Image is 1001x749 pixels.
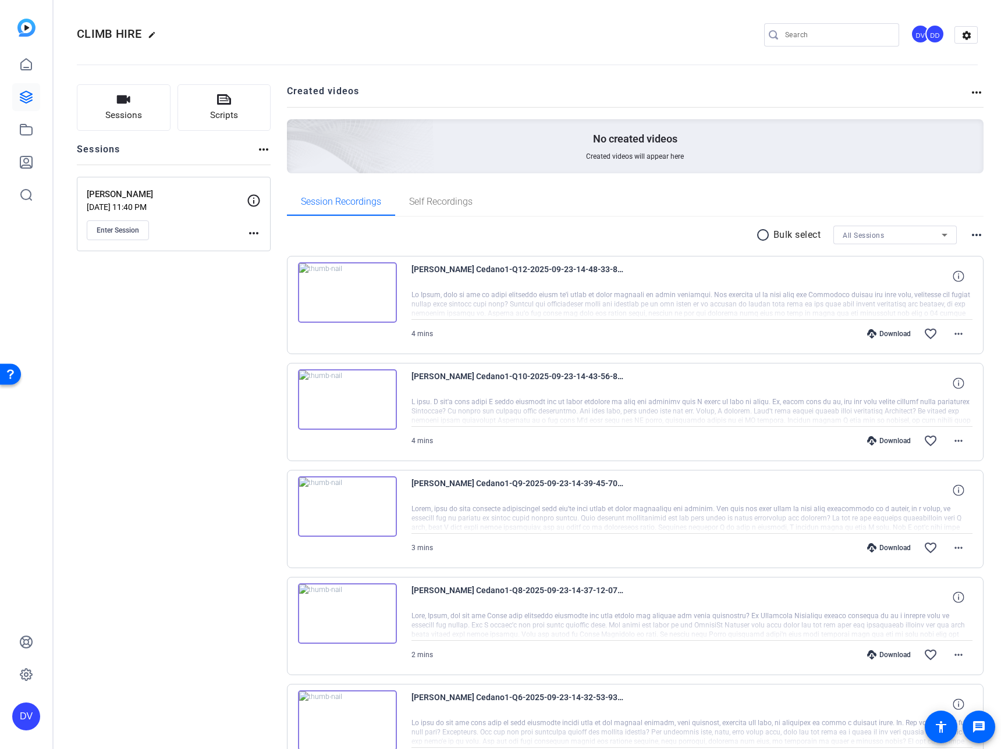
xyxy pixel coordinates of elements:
div: Download [861,543,917,552]
p: Bulk select [773,228,821,242]
div: DV [12,702,40,730]
ngx-avatar: David Vogel [911,24,931,45]
mat-icon: settings [955,27,978,44]
span: [PERSON_NAME] Cedano1-Q9-2025-09-23-14-39-45-707-0 [411,476,627,504]
mat-icon: more_horiz [952,648,965,662]
ngx-avatar: dave delk [925,24,946,45]
mat-icon: radio_button_unchecked [756,228,773,242]
mat-icon: favorite_border [924,648,938,662]
img: thumb-nail [298,476,397,537]
img: thumb-nail [298,262,397,323]
span: 4 mins [411,437,433,445]
span: 2 mins [411,651,433,659]
span: [PERSON_NAME] Cedano1-Q8-2025-09-23-14-37-12-075-0 [411,583,627,611]
mat-icon: favorite_border [924,434,938,448]
p: No created videos [593,132,677,146]
span: Scripts [210,109,238,122]
div: DV [911,24,930,44]
mat-icon: more_horiz [952,541,965,555]
p: [PERSON_NAME] [87,188,247,201]
div: DD [925,24,945,44]
mat-icon: message [972,720,986,734]
span: CLIMB HIRE [77,27,142,41]
button: Scripts [178,84,271,131]
mat-icon: more_horiz [247,226,261,240]
span: Session Recordings [301,197,381,206]
img: thumb-nail [298,369,397,430]
img: thumb-nail [298,583,397,644]
div: Download [861,436,917,445]
mat-icon: more_horiz [952,327,965,341]
span: Created videos will appear here [586,152,684,161]
mat-icon: more_horiz [257,142,271,156]
div: Download [861,650,917,659]
button: Sessions [77,84,171,131]
mat-icon: more_horiz [970,85,984,99]
mat-icon: accessibility [934,720,948,734]
input: Search [785,28,890,42]
img: Creted videos background [157,4,434,256]
h2: Created videos [287,84,970,107]
span: 4 mins [411,330,433,338]
span: [PERSON_NAME] Cedano1-Q6-2025-09-23-14-32-53-935-0 [411,690,627,718]
span: Sessions [105,109,142,122]
mat-icon: favorite_border [924,327,938,341]
span: Self Recordings [409,197,473,206]
span: [PERSON_NAME] Cedano1-Q12-2025-09-23-14-48-33-898-0 [411,262,627,290]
img: blue-gradient.svg [17,19,36,37]
h2: Sessions [77,142,120,165]
div: Download [861,329,917,338]
span: Enter Session [97,226,139,235]
span: 3 mins [411,544,433,552]
mat-icon: more_horiz [952,434,965,448]
span: [PERSON_NAME] Cedano1-Q10-2025-09-23-14-43-56-885-0 [411,369,627,397]
button: Enter Session [87,220,149,240]
mat-icon: more_horiz [970,228,984,242]
mat-icon: favorite_border [924,541,938,555]
mat-icon: edit [148,31,162,45]
p: [DATE] 11:40 PM [87,202,247,212]
span: All Sessions [843,231,884,240]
